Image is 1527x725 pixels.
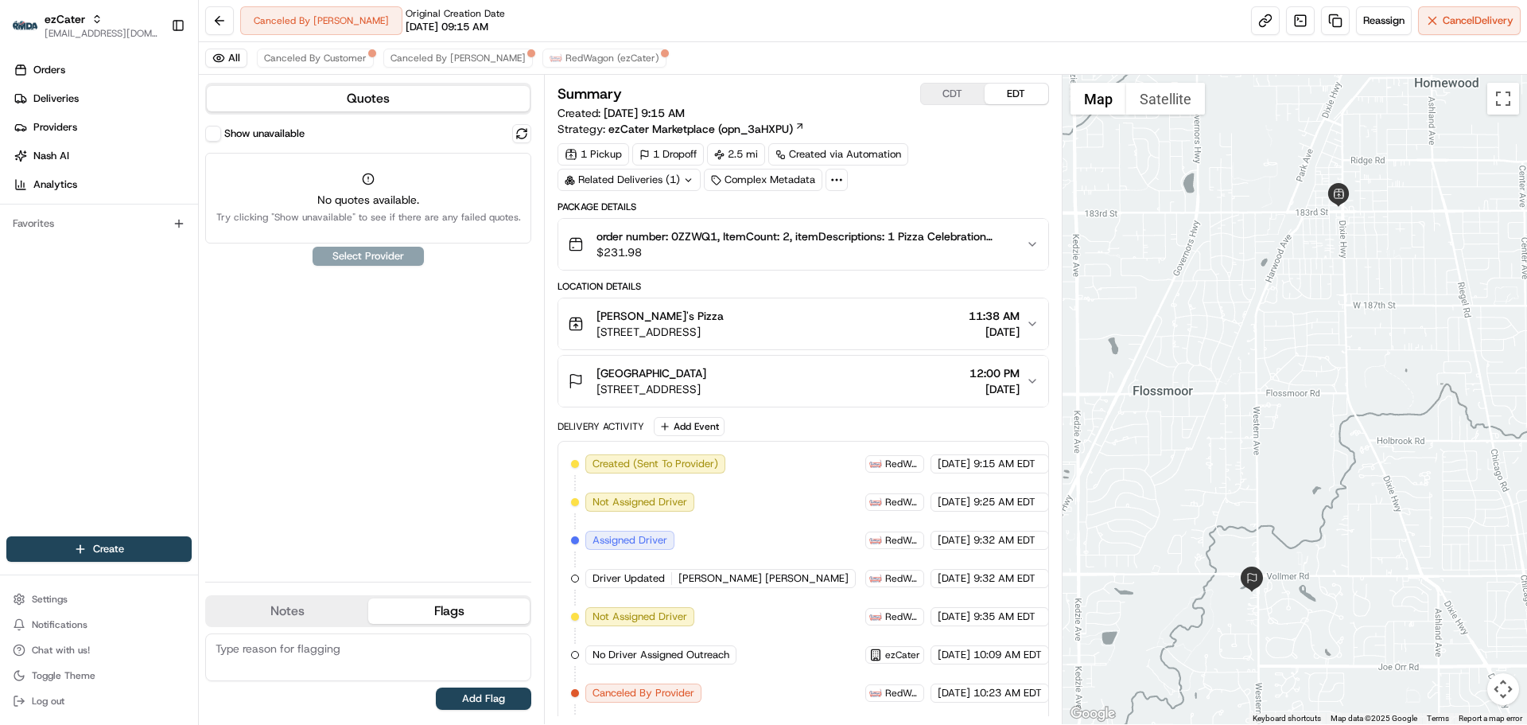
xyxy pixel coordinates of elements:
[6,86,198,111] a: Deliveries
[368,598,530,624] button: Flags
[6,143,198,169] a: Nash AI
[13,21,38,31] img: ezCater
[6,614,192,636] button: Notifications
[969,381,1020,397] span: [DATE]
[33,149,69,163] span: Nash AI
[1418,6,1521,35] button: CancelDelivery
[406,7,505,20] span: Original Creation Date
[704,169,822,191] div: Complex Metadata
[969,324,1020,340] span: [DATE]
[1443,14,1513,28] span: Cancel Delivery
[869,610,882,623] img: time_to_eat_nevada_logo
[558,280,1048,293] div: Location Details
[6,115,198,140] a: Providers
[768,143,908,166] a: Created via Automation
[869,458,882,470] img: time_to_eat_nevada_logo
[654,417,725,436] button: Add Event
[542,49,666,68] button: RedWagon (ezCater)
[885,572,920,585] span: RedWagon (ezCater)
[558,143,629,166] div: 1 Pickup
[32,644,90,657] span: Chat with us!
[869,496,882,509] img: time_to_eat_nevada_logo
[224,127,305,141] label: Show unavailable
[596,365,706,381] span: [GEOGRAPHIC_DATA]
[707,143,765,166] div: 2.5 mi
[6,172,198,197] a: Analytics
[558,87,622,101] h3: Summary
[6,690,192,712] button: Log out
[6,6,165,45] button: ezCaterezCater[EMAIL_ADDRESS][DOMAIN_NAME]
[593,610,687,624] span: Not Assigned Driver
[257,49,374,68] button: Canceled By Customer
[1459,714,1522,723] a: Report a map error
[45,27,158,40] button: [EMAIL_ADDRESS][DOMAIN_NAME]
[593,686,694,700] span: Canceled By Provider
[1067,704,1119,724] img: Google
[973,686,1042,700] span: 10:23 AM EDT
[32,669,95,682] span: Toggle Theme
[558,219,1047,270] button: order number: 0ZZWQ1, ItemCount: 2, itemDescriptions: 1 Pizza Celebration Bundle for 15, 1 Pizza ...
[1253,713,1321,724] button: Keyboard shortcuts
[593,648,729,662] span: No Driver Assigned Outreach
[885,649,920,661] span: ezCater
[550,52,562,64] img: time_to_eat_nevada_logo
[938,457,970,471] span: [DATE]
[885,687,920,700] span: RedWagon (ezCater)
[596,381,706,397] span: [STREET_ADDRESS]
[593,495,687,509] span: Not Assigned Driver
[593,457,718,471] span: Created (Sent To Provider)
[593,571,665,586] span: Driver Updated
[6,57,198,83] a: Orders
[938,571,970,586] span: [DATE]
[869,572,882,585] img: time_to_eat_nevada_logo
[869,687,882,700] img: time_to_eat_nevada_logo
[6,665,192,687] button: Toggle Theme
[678,571,849,586] span: [PERSON_NAME] [PERSON_NAME]
[558,201,1048,213] div: Package Details
[596,308,724,324] span: [PERSON_NAME]'s Pizza
[6,588,192,610] button: Settings
[264,52,367,64] span: Canceled By Customer
[604,106,685,120] span: [DATE] 9:15 AM
[885,534,920,547] span: RedWagon (ezCater)
[885,458,920,470] span: RedWagon (ezCater)
[216,211,521,224] span: Try clicking "Show unavailable" to see if there are any failed quotes.
[596,324,724,340] span: [STREET_ADDRESS]
[1067,704,1119,724] a: Open this area in Google Maps (opens a new window)
[33,92,79,106] span: Deliveries
[596,244,1012,260] span: $231.98
[938,686,970,700] span: [DATE]
[1356,6,1412,35] button: Reassign
[93,542,124,556] span: Create
[45,11,85,27] span: ezCater
[938,610,970,624] span: [DATE]
[558,298,1047,349] button: [PERSON_NAME]'s Pizza[STREET_ADDRESS]11:38 AM[DATE]
[6,639,192,661] button: Chat with us!
[6,536,192,562] button: Create
[938,495,970,509] span: [DATE]
[973,457,1035,471] span: 9:15 AM EDT
[608,121,793,137] span: ezCater Marketplace (opn_3aHXPU)
[885,610,920,623] span: RedWagon (ezCater)
[596,228,1012,244] span: order number: 0ZZWQ1, ItemCount: 2, itemDescriptions: 1 Pizza Celebration Bundle for 15, 1 Pizza ...
[1070,83,1126,115] button: Show street map
[558,356,1047,407] button: [GEOGRAPHIC_DATA][STREET_ADDRESS]12:00 PM[DATE]
[921,84,985,104] button: CDT
[1487,673,1519,705] button: Map camera controls
[1331,714,1417,723] span: Map data ©2025 Google
[938,533,970,548] span: [DATE]
[6,211,192,236] div: Favorites
[973,610,1035,624] span: 9:35 AM EDT
[1427,714,1449,723] a: Terms
[207,86,530,111] button: Quotes
[973,533,1035,548] span: 9:32 AM EDT
[938,648,970,662] span: [DATE]
[383,49,533,68] button: Canceled By [PERSON_NAME]
[869,534,882,547] img: time_to_eat_nevada_logo
[558,105,685,121] span: Created:
[33,120,77,134] span: Providers
[216,192,521,208] span: No quotes available.
[558,420,644,433] div: Delivery Activity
